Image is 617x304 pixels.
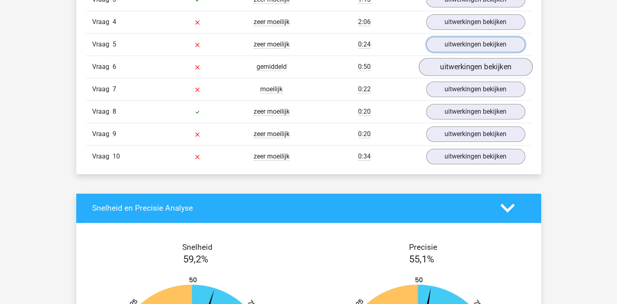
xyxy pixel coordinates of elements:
[418,58,532,76] a: uitwerkingen bekijken
[426,37,525,52] a: uitwerkingen bekijken
[426,82,525,97] a: uitwerkingen bekijken
[254,18,290,26] span: zeer moeilijk
[426,14,525,30] a: uitwerkingen bekijken
[183,253,208,265] span: 59,2%
[113,40,116,48] span: 5
[426,126,525,142] a: uitwerkingen bekijken
[260,85,283,93] span: moeilijk
[257,63,287,71] span: gemiddeld
[426,149,525,164] a: uitwerkingen bekijken
[92,40,113,49] span: Vraag
[113,63,116,70] span: 6
[92,152,113,161] span: Vraag
[254,108,290,116] span: zeer moeilijk
[358,130,371,138] span: 0:20
[358,63,371,71] span: 0:50
[358,18,371,26] span: 2:06
[254,40,290,48] span: zeer moeilijk
[409,253,434,265] span: 55,1%
[113,130,116,138] span: 9
[358,40,371,48] span: 0:24
[92,129,113,139] span: Vraag
[113,152,120,160] span: 10
[358,108,371,116] span: 0:20
[426,104,525,119] a: uitwerkingen bekijken
[113,108,116,115] span: 8
[254,152,290,161] span: zeer moeilijk
[92,17,113,27] span: Vraag
[318,242,529,252] h4: Precisie
[113,85,116,93] span: 7
[358,152,371,161] span: 0:34
[92,107,113,117] span: Vraag
[92,203,488,213] h4: Snelheid en Precisie Analyse
[113,18,116,26] span: 4
[358,85,371,93] span: 0:22
[92,84,113,94] span: Vraag
[254,130,290,138] span: zeer moeilijk
[92,62,113,72] span: Vraag
[92,242,303,252] h4: Snelheid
